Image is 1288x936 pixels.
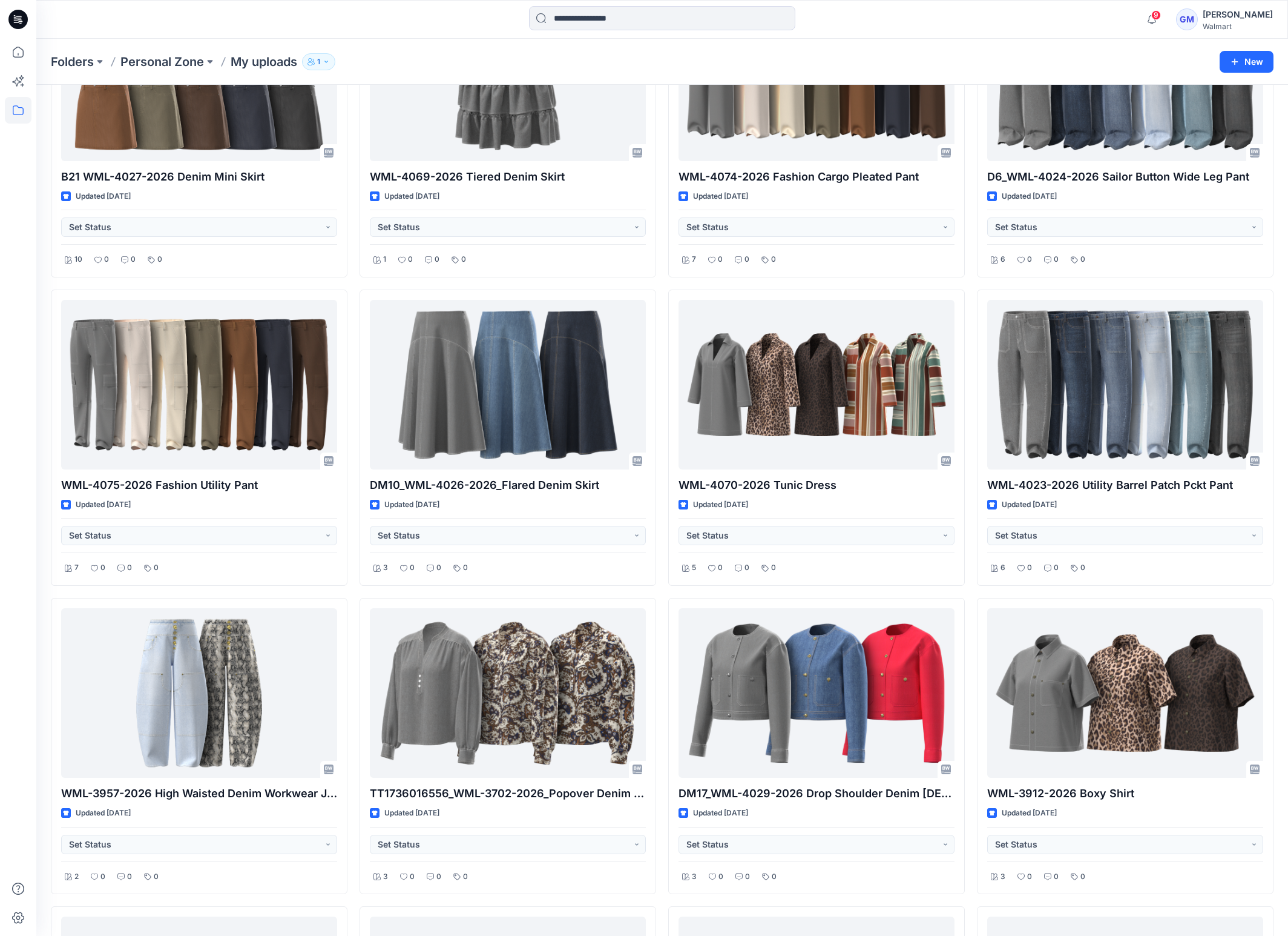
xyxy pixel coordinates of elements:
p: Updated [DATE] [1002,499,1057,511]
a: WML-4070-2026 Tunic Dress [678,300,954,470]
p: 0 [100,562,105,574]
p: B21 WML-4027-2026 Denim Mini Skirt [61,168,337,185]
p: 0 [435,253,439,266]
p: 0 [1054,562,1059,574]
p: 1 [317,55,320,68]
span: 9 [1151,10,1161,20]
p: Updated [DATE] [76,190,131,203]
p: 0 [410,871,415,883]
a: WML-3957-2026 High Waisted Denim Workwear Jeans [61,608,337,778]
a: DM17_WML-4029-2026 Drop Shoulder Denim Lady Jacket [678,608,954,778]
p: Updated [DATE] [76,807,131,820]
p: WML-4074-2026 Fashion Cargo Pleated Pant [678,168,954,185]
a: WML-4075-2026 Fashion Utility Pant [61,300,337,470]
p: Updated [DATE] [384,807,439,820]
p: 0 [154,871,159,883]
p: 5 [692,562,696,574]
a: Personal Zone [120,53,204,70]
p: WML-3957-2026 High Waisted Denim Workwear Jeans [61,785,337,802]
p: 0 [718,871,723,883]
p: WML-4023-2026 Utility Barrel Patch Pckt Pant [987,477,1263,494]
div: Walmart [1203,22,1273,31]
p: 0 [127,871,132,883]
p: 0 [718,253,723,266]
button: New [1220,51,1273,73]
a: WML-3912-2026 Boxy Shirt [987,608,1263,778]
p: My uploads [231,53,297,70]
p: 3 [692,871,697,883]
p: 0 [131,253,136,266]
p: 0 [127,562,132,574]
p: Updated [DATE] [384,499,439,511]
p: Updated [DATE] [693,499,748,511]
p: 0 [771,253,776,266]
p: 0 [104,253,109,266]
p: 0 [1080,562,1085,574]
p: 0 [1080,253,1085,266]
p: Updated [DATE] [384,190,439,203]
a: DM10_WML-4026-2026_Flared Denim Skirt [370,300,646,470]
p: 0 [1054,871,1059,883]
p: DM10_WML-4026-2026_Flared Denim Skirt [370,477,646,494]
p: TT1736016556_WML-3702-2026_Popover Denim Blouse [370,785,646,802]
p: 7 [74,562,79,574]
p: 0 [772,871,777,883]
p: 0 [1054,253,1059,266]
a: Folders [51,53,94,70]
p: Updated [DATE] [1002,190,1057,203]
p: 0 [718,562,723,574]
p: Updated [DATE] [693,807,748,820]
p: 0 [436,562,441,574]
p: Updated [DATE] [693,190,748,203]
p: 0 [744,253,749,266]
p: 0 [461,253,466,266]
p: 0 [1027,253,1032,266]
p: 7 [692,253,696,266]
p: 0 [463,562,468,574]
p: Updated [DATE] [1002,807,1057,820]
p: 6 [1000,253,1005,266]
div: [PERSON_NAME] [1203,7,1273,22]
p: WML-3912-2026 Boxy Shirt [987,785,1263,802]
p: 10 [74,253,82,266]
p: D6_WML-4024-2026 Sailor Button Wide Leg Pant [987,168,1263,185]
a: TT1736016556_WML-3702-2026_Popover Denim Blouse [370,608,646,778]
p: 0 [1027,871,1032,883]
p: 0 [744,562,749,574]
p: WML-4075-2026 Fashion Utility Pant [61,477,337,494]
p: 2 [74,871,79,883]
a: WML-4023-2026 Utility Barrel Patch Pckt Pant [987,300,1263,470]
p: 0 [100,871,105,883]
p: 0 [1080,871,1085,883]
p: WML-4069-2026 Tiered Denim Skirt [370,168,646,185]
p: WML-4070-2026 Tunic Dress [678,477,954,494]
p: 3 [383,562,388,574]
p: 0 [463,871,468,883]
button: 1 [302,53,335,70]
p: 3 [1000,871,1005,883]
p: 0 [408,253,413,266]
p: 0 [410,562,415,574]
div: GM [1176,8,1198,30]
p: 6 [1000,562,1005,574]
p: 1 [383,253,386,266]
p: 0 [1027,562,1032,574]
p: 0 [745,871,750,883]
p: 3 [383,871,388,883]
p: 0 [436,871,441,883]
p: Updated [DATE] [76,499,131,511]
p: 0 [157,253,162,266]
p: 0 [771,562,776,574]
p: 0 [154,562,159,574]
p: DM17_WML-4029-2026 Drop Shoulder Denim [DEMOGRAPHIC_DATA] Jacket [678,785,954,802]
